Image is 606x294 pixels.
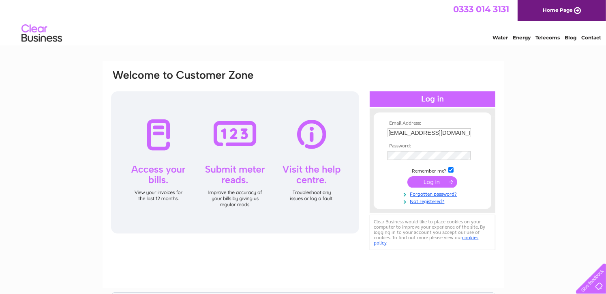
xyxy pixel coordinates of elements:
a: Telecoms [535,35,560,41]
td: Remember me? [385,166,480,174]
a: Forgotten password? [388,190,480,197]
div: Clear Business would like to place cookies on your computer to improve your experience of the sit... [370,215,495,250]
th: Password: [385,143,480,149]
a: 0333 014 3131 [453,4,509,14]
a: cookies policy [374,235,479,246]
div: Clear Business is a trading name of Verastar Limited (registered in [GEOGRAPHIC_DATA] No. 3667643... [112,4,495,39]
a: Water [493,35,508,41]
th: Email Address: [385,121,480,126]
a: Not registered? [388,197,480,205]
a: Blog [565,35,576,41]
img: logo.png [21,21,62,46]
a: Contact [581,35,601,41]
input: Submit [407,176,457,188]
a: Energy [513,35,531,41]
